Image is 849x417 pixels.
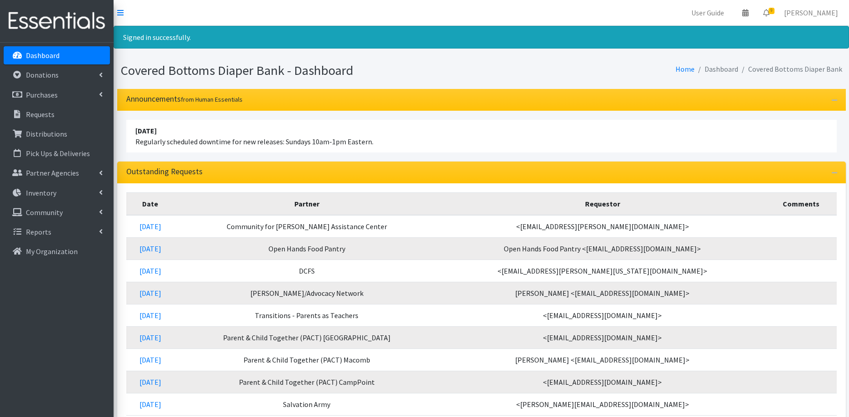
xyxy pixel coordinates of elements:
p: Pick Ups & Deliveries [26,149,90,158]
th: Date [126,192,175,215]
a: Partner Agencies [4,164,110,182]
a: [DATE] [139,289,161,298]
a: Pick Ups & Deliveries [4,144,110,162]
a: [DATE] [139,311,161,320]
td: <[PERSON_NAME][EMAIL_ADDRESS][DOMAIN_NAME]> [439,393,766,415]
a: Inventory [4,184,110,202]
td: Parent & Child Together (PACT) [GEOGRAPHIC_DATA] [174,326,439,348]
p: My Organization [26,247,78,256]
td: <[EMAIL_ADDRESS][PERSON_NAME][US_STATE][DOMAIN_NAME]> [439,260,766,282]
a: User Guide [684,4,731,22]
p: Reports [26,227,51,236]
a: [DATE] [139,244,161,253]
a: My Organization [4,242,110,260]
strong: [DATE] [135,126,157,135]
td: Parent & Child Together (PACT) Macomb [174,348,439,371]
p: Partner Agencies [26,168,79,177]
td: [PERSON_NAME] <[EMAIL_ADDRESS][DOMAIN_NAME]> [439,282,766,304]
h3: Announcements [126,94,243,104]
a: Dashboard [4,46,110,64]
td: Open Hands Food Pantry [174,237,439,260]
a: [DATE] [139,333,161,342]
a: Requests [4,105,110,123]
p: Dashboard [26,51,60,60]
li: Covered Bottoms Diaper Bank [738,63,842,76]
div: Signed in successfully. [114,26,849,49]
a: Purchases [4,86,110,104]
span: 9 [769,8,775,14]
p: Donations [26,70,59,79]
td: Open Hands Food Pantry <[EMAIL_ADDRESS][DOMAIN_NAME]> [439,237,766,260]
a: [DATE] [139,400,161,409]
th: Partner [174,192,439,215]
li: Dashboard [695,63,738,76]
a: [DATE] [139,222,161,231]
td: Community for [PERSON_NAME] Assistance Center [174,215,439,238]
a: [DATE] [139,355,161,364]
td: <[EMAIL_ADDRESS][PERSON_NAME][DOMAIN_NAME]> [439,215,766,238]
p: Inventory [26,188,56,197]
a: [DATE] [139,266,161,275]
td: [PERSON_NAME]/Advocacy Network [174,282,439,304]
td: <[EMAIL_ADDRESS][DOMAIN_NAME]> [439,304,766,326]
td: Transitions - Parents as Teachers [174,304,439,326]
p: Purchases [26,90,58,99]
a: [PERSON_NAME] [777,4,845,22]
td: DCFS [174,260,439,282]
a: [DATE] [139,378,161,387]
small: from Human Essentials [181,95,243,103]
a: Donations [4,66,110,84]
th: Comments [766,192,837,215]
a: 9 [756,4,777,22]
td: Salvation Army [174,393,439,415]
td: <[EMAIL_ADDRESS][DOMAIN_NAME]> [439,326,766,348]
td: <[EMAIL_ADDRESS][DOMAIN_NAME]> [439,371,766,393]
img: HumanEssentials [4,6,110,36]
p: Distributions [26,129,67,138]
p: Requests [26,110,55,119]
a: Home [675,64,695,74]
a: Community [4,203,110,221]
a: Distributions [4,125,110,143]
li: Regularly scheduled downtime for new releases: Sundays 10am-1pm Eastern. [126,120,837,152]
th: Requestor [439,192,766,215]
h3: Outstanding Requests [126,167,203,177]
p: Community [26,208,63,217]
a: Reports [4,223,110,241]
td: [PERSON_NAME] <[EMAIL_ADDRESS][DOMAIN_NAME]> [439,348,766,371]
td: Parent & Child Together (PACT) CampPoint [174,371,439,393]
h1: Covered Bottoms Diaper Bank - Dashboard [121,63,478,78]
